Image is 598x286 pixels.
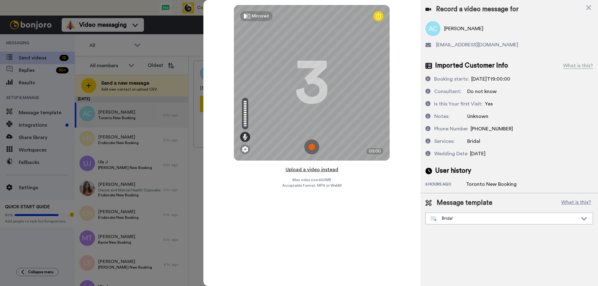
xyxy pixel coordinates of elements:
span: Acceptable format: MP4 or WebM [282,183,342,188]
div: Toronto New Booking [466,181,517,188]
img: ic_record_start.svg [304,139,319,154]
span: Unknown [467,114,488,119]
span: Do not know [467,89,497,94]
span: Yes [485,101,493,106]
span: Imported Customer Info [435,61,508,70]
img: nextgen-template.svg [431,216,437,221]
div: Booking starts: [434,75,469,83]
div: Is this Your first Visit: [434,100,482,108]
div: 5 hours ago [425,182,466,188]
span: [DATE] [470,151,486,156]
span: Max video size: 500 MB [292,177,331,182]
div: Consultant: [434,88,461,95]
span: [PHONE_NUMBER] [471,126,513,131]
img: ic_gear.svg [242,146,248,152]
div: Phone Number [434,125,468,133]
div: Notes: [434,113,449,120]
span: [DATE]T19:00:00 [471,77,510,82]
div: 00:00 [366,148,383,154]
div: 3 [295,59,329,106]
span: Bridal [467,139,480,144]
div: Bridal [431,215,578,222]
button: What is this? [559,198,593,208]
div: Wedding Date [434,150,467,157]
span: User history [435,166,471,176]
div: Services: [434,138,454,145]
div: What is this? [563,62,593,69]
button: Upload a video instead [284,166,340,174]
span: Message template [437,198,492,208]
